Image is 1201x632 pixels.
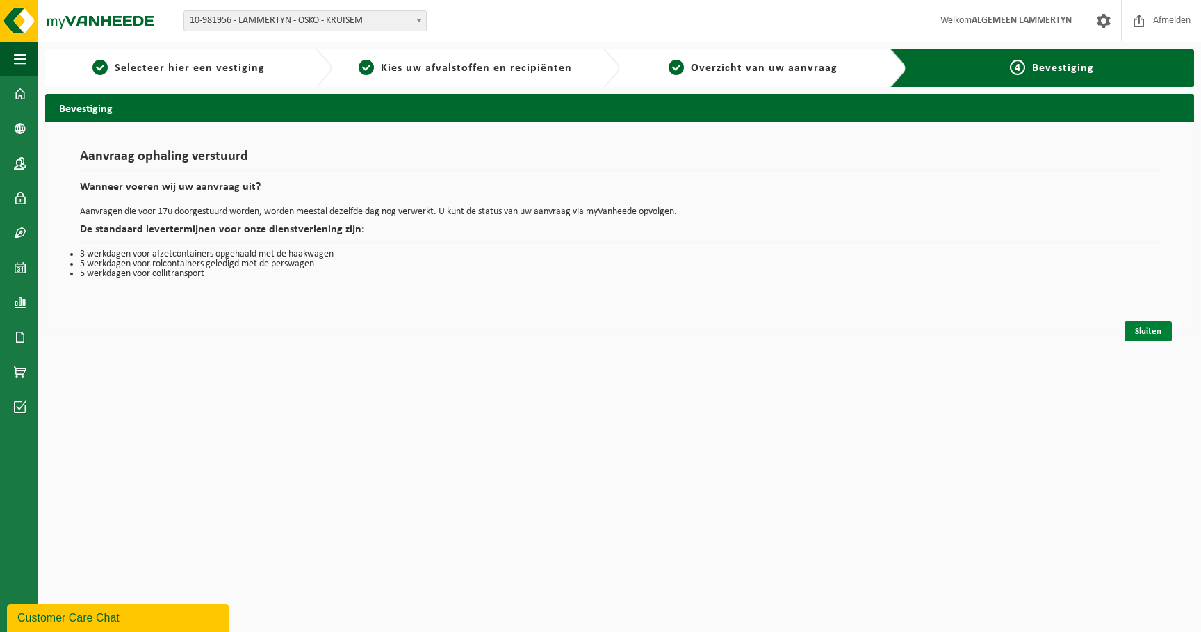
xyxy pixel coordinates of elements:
[627,60,879,76] a: 3Overzicht van uw aanvraag
[80,181,1159,200] h2: Wanneer voeren wij uw aanvraag uit?
[1125,321,1172,341] a: Sluiten
[80,207,1159,217] p: Aanvragen die voor 17u doorgestuurd worden, worden meestal dezelfde dag nog verwerkt. U kunt de s...
[52,60,304,76] a: 1Selecteer hier een vestiging
[691,63,838,74] span: Overzicht van uw aanvraag
[80,149,1159,171] h1: Aanvraag ophaling verstuurd
[381,63,572,74] span: Kies uw afvalstoffen en recipiënten
[339,60,591,76] a: 2Kies uw afvalstoffen en recipiënten
[80,269,1159,279] li: 5 werkdagen voor collitransport
[80,224,1159,243] h2: De standaard levertermijnen voor onze dienstverlening zijn:
[359,60,374,75] span: 2
[972,15,1072,26] strong: ALGEMEEN LAMMERTYN
[1010,60,1025,75] span: 4
[184,11,426,31] span: 10-981956 - LAMMERTYN - OSKO - KRUISEM
[7,601,232,632] iframe: chat widget
[45,94,1194,121] h2: Bevestiging
[92,60,108,75] span: 1
[183,10,427,31] span: 10-981956 - LAMMERTYN - OSKO - KRUISEM
[1032,63,1094,74] span: Bevestiging
[80,259,1159,269] li: 5 werkdagen voor rolcontainers geledigd met de perswagen
[80,250,1159,259] li: 3 werkdagen voor afzetcontainers opgehaald met de haakwagen
[115,63,265,74] span: Selecteer hier een vestiging
[669,60,684,75] span: 3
